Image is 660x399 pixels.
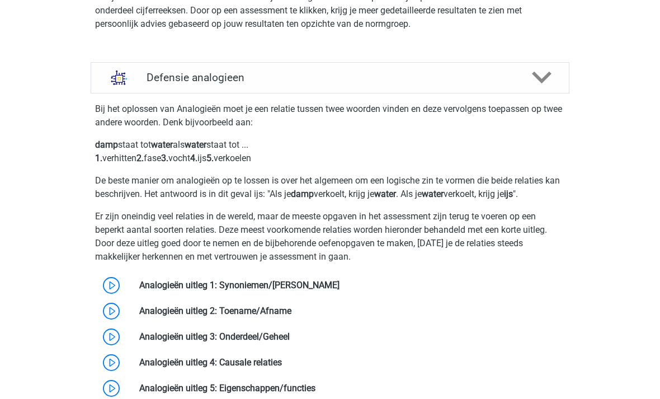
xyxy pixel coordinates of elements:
[161,153,168,163] b: 3.
[206,153,214,163] b: 5.
[131,330,569,344] div: Analogieën uitleg 3: Onderdeel/Geheel
[131,279,569,292] div: Analogieën uitleg 1: Synoniemen/[PERSON_NAME]
[151,139,173,150] b: water
[95,174,565,201] p: De beste manier om analogieën op te lossen is over het algemeen om een logische zin te vormen die...
[95,138,565,165] p: staat tot als staat tot ... verhitten fase vocht ijs verkoelen
[131,382,569,395] div: Analogieën uitleg 5: Eigenschappen/functies
[504,189,513,199] b: ijs
[95,102,565,129] p: Bij het oplossen van Analogieën moet je een relatie tussen twee woorden vinden en deze vervolgens...
[131,356,569,369] div: Analogieën uitleg 4: Causale relaties
[374,189,396,199] b: water
[147,71,513,84] h4: Defensie analogieen
[95,153,102,163] b: 1.
[185,139,206,150] b: water
[95,210,565,264] p: Er zijn oneindig veel relaties in de wereld, maar de meeste opgaven in het assessment zijn terug ...
[131,304,569,318] div: Analogieën uitleg 2: Toename/Afname
[422,189,444,199] b: water
[190,153,197,163] b: 4.
[291,189,314,199] b: damp
[86,62,574,93] a: analogieen Defensie analogieen
[95,139,118,150] b: damp
[105,63,134,92] img: analogieen
[136,153,144,163] b: 2.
